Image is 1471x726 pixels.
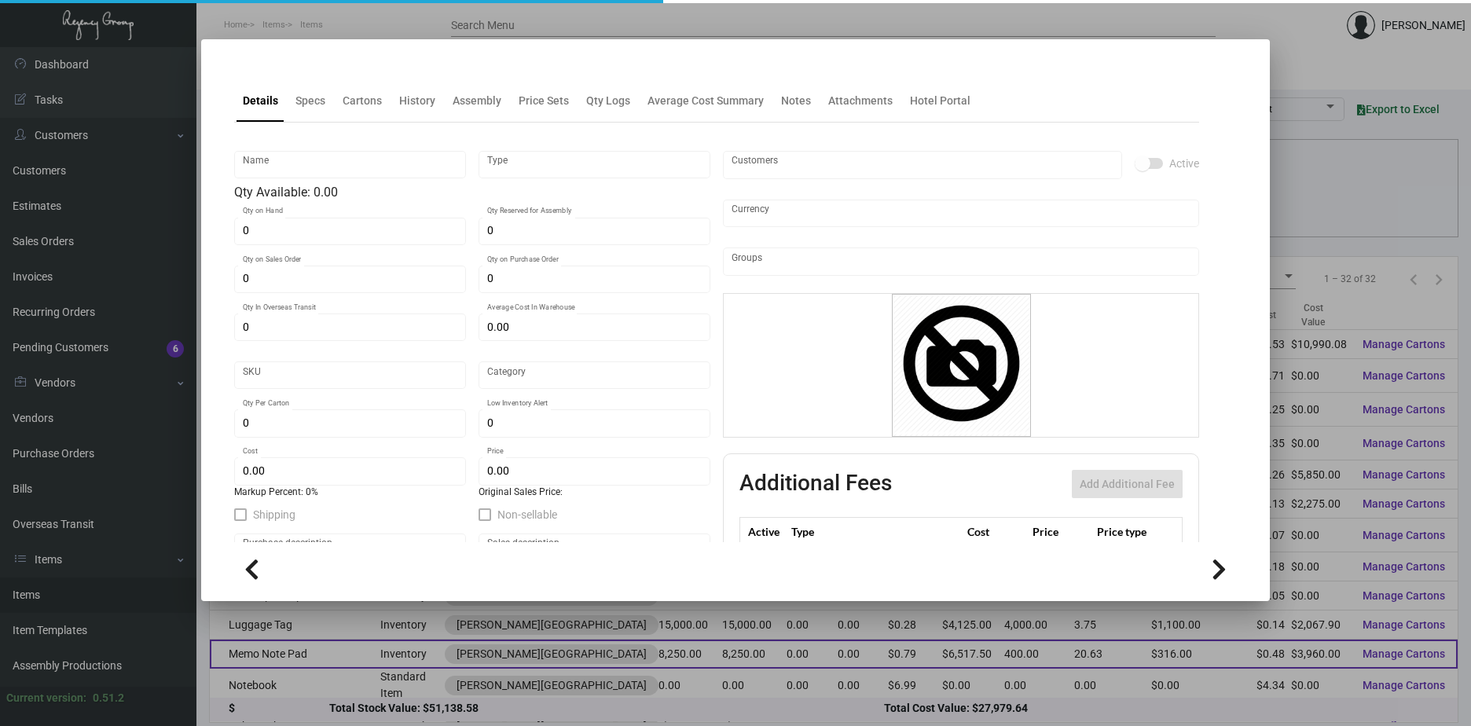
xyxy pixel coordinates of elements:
[343,93,382,109] div: Cartons
[963,518,1028,545] th: Cost
[787,518,963,545] th: Type
[253,505,295,524] span: Shipping
[1093,518,1164,545] th: Price type
[243,93,278,109] div: Details
[295,93,325,109] div: Specs
[739,470,892,498] h2: Additional Fees
[6,690,86,706] div: Current version:
[828,93,893,109] div: Attachments
[732,159,1114,171] input: Add new..
[93,690,124,706] div: 0.51.2
[519,93,569,109] div: Price Sets
[1080,478,1175,490] span: Add Additional Fee
[234,183,710,202] div: Qty Available: 0.00
[781,93,811,109] div: Notes
[910,93,970,109] div: Hotel Portal
[1029,518,1093,545] th: Price
[1169,154,1199,173] span: Active
[647,93,764,109] div: Average Cost Summary
[586,93,630,109] div: Qty Logs
[732,255,1191,268] input: Add new..
[453,93,501,109] div: Assembly
[1072,470,1183,498] button: Add Additional Fee
[497,505,557,524] span: Non-sellable
[399,93,435,109] div: History
[740,518,788,545] th: Active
